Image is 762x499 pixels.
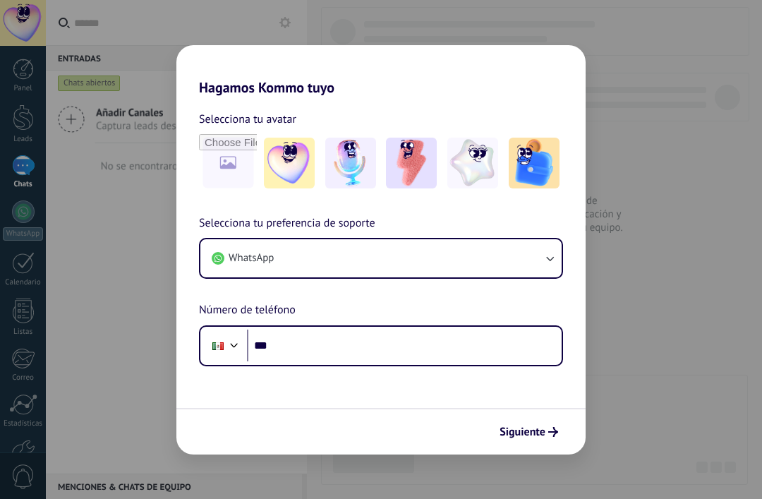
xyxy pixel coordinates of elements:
img: -1.jpeg [264,138,315,188]
img: -5.jpeg [509,138,560,188]
span: Selecciona tu avatar [199,110,296,128]
span: WhatsApp [229,251,274,265]
button: Siguiente [493,420,564,444]
div: Mexico: + 52 [205,331,231,361]
span: Número de teléfono [199,301,296,320]
img: -2.jpeg [325,138,376,188]
img: -4.jpeg [447,138,498,188]
img: -3.jpeg [386,138,437,188]
h2: Hagamos Kommo tuyo [176,45,586,96]
span: Selecciona tu preferencia de soporte [199,215,375,233]
span: Siguiente [500,427,545,437]
button: WhatsApp [200,239,562,277]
